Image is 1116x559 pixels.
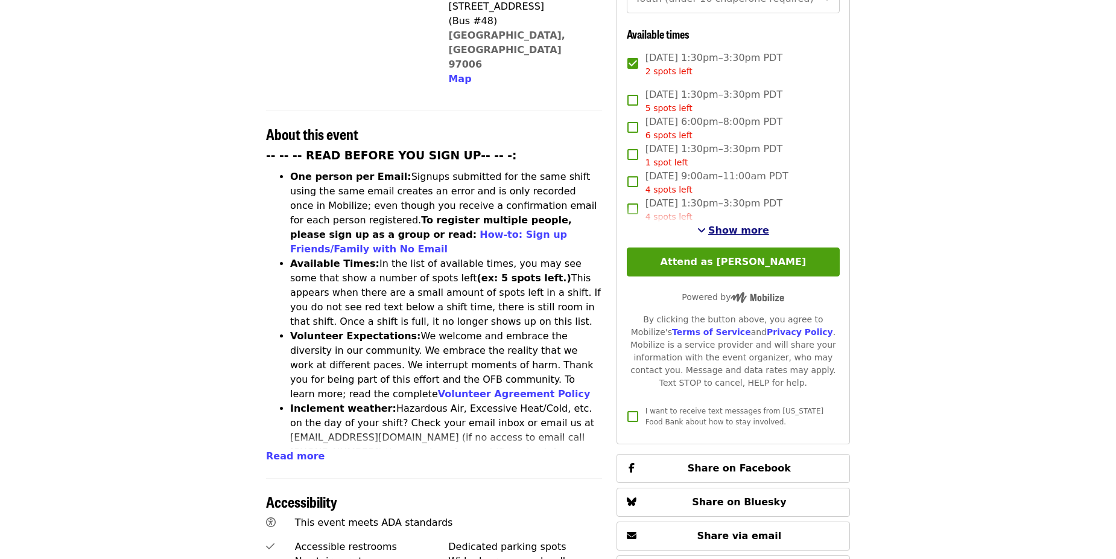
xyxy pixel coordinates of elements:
span: I want to receive text messages from [US_STATE] Food Bank about how to stay involved. [645,407,823,426]
div: Dedicated parking spots [448,540,602,554]
span: Accessibility [266,491,337,512]
span: Read more [266,450,325,462]
button: Share on Bluesky [617,488,850,517]
a: Privacy Policy [767,327,833,337]
span: Share on Facebook [688,462,791,474]
button: Share via email [617,522,850,551]
span: Map [448,73,471,85]
strong: Volunteer Expectations: [290,330,421,342]
span: [DATE] 1:30pm–3:30pm PDT [645,196,782,223]
button: Read more [266,449,325,464]
div: By clicking the button above, you agree to Mobilize's and . Mobilize is a service provider and wi... [627,313,840,389]
button: Attend as [PERSON_NAME] [627,248,840,276]
span: About this event [266,123,358,144]
div: Accessible restrooms [295,540,449,554]
strong: One person per Email: [290,171,411,182]
span: 4 spots left [645,185,693,194]
span: Share via email [697,530,782,541]
span: 2 spots left [645,66,693,76]
span: [DATE] 1:30pm–3:30pm PDT [645,51,782,78]
strong: -- -- -- READ BEFORE YOU SIGN UP-- -- -: [266,149,517,162]
strong: (ex: 5 spots left.) [477,272,571,284]
span: [DATE] 6:00pm–8:00pm PDT [645,115,782,142]
span: [DATE] 1:30pm–3:30pm PDT [645,88,782,115]
span: [DATE] 9:00am–11:00am PDT [645,169,788,196]
i: universal-access icon [266,517,276,528]
span: 6 spots left [645,130,693,140]
span: Powered by [682,292,784,302]
span: Available times [627,26,690,42]
span: Share on Bluesky [692,496,787,508]
a: [GEOGRAPHIC_DATA], [GEOGRAPHIC_DATA] 97006 [448,30,565,70]
div: (Bus #48) [448,14,592,28]
button: Map [448,72,471,86]
button: Share on Facebook [617,454,850,483]
span: Show more [708,225,769,236]
img: Powered by Mobilize [731,292,784,303]
li: In the list of available times, you may see some that show a number of spots left This appears wh... [290,257,602,329]
button: See more timeslots [697,223,769,238]
li: Signups submitted for the same shift using the same email creates an error and is only recorded o... [290,170,602,257]
i: check icon [266,541,274,552]
a: Terms of Service [672,327,751,337]
span: 1 spot left [645,158,688,167]
li: We welcome and embrace the diversity in our community. We embrace the reality that we work at dif... [290,329,602,401]
li: Hazardous Air, Excessive Heat/Cold, etc. on the day of your shift? Check your email inbox or emai... [290,401,602,474]
span: 5 spots left [645,103,693,113]
span: 4 spots left [645,212,693,222]
span: [DATE] 1:30pm–3:30pm PDT [645,142,782,169]
a: How-to: Sign up Friends/Family with No Email [290,229,567,255]
a: Volunteer Agreement Policy [438,388,591,400]
strong: To register multiple people, please sign up as a group or read: [290,214,572,240]
strong: Available Times: [290,258,379,269]
strong: Inclement weather: [290,403,396,414]
span: This event meets ADA standards [295,517,453,528]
